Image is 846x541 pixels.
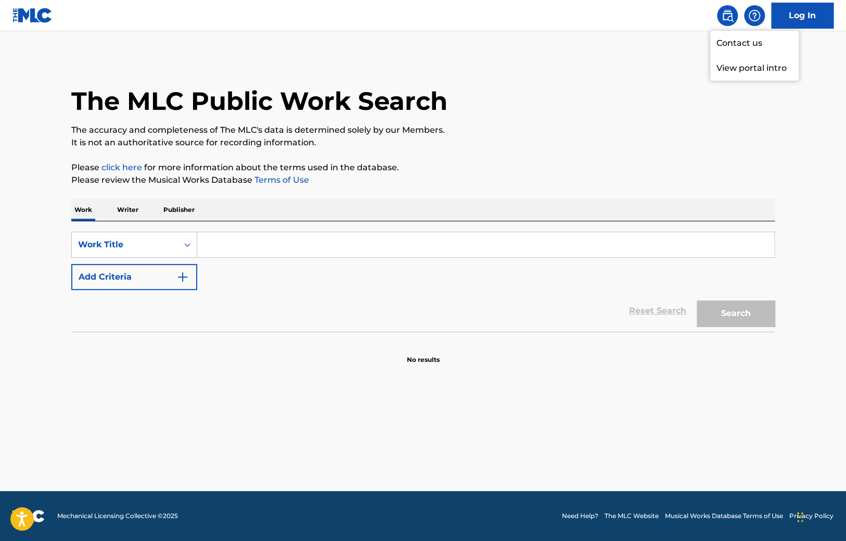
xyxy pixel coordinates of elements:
p: View portal intro [710,56,799,81]
a: Log In [771,3,834,29]
a: Privacy Policy [789,511,834,521]
span: Mechanical Licensing Collective © 2025 [57,511,178,521]
p: Writer [114,199,142,221]
p: Work [71,199,95,221]
p: The accuracy and completeness of The MLC's data is determined solely by our Members. [71,124,775,136]
div: Work Title [78,238,172,251]
p: Please review the Musical Works Database [71,174,775,186]
p: It is not an authoritative source for recording information. [71,136,775,149]
a: The MLC Website [605,511,659,521]
a: Need Help? [562,511,598,521]
p: Please for more information about the terms used in the database. [71,161,775,174]
div: Help [744,5,765,26]
img: help [748,9,761,22]
img: 9d2ae6d4665cec9f34b9.svg [176,271,189,283]
img: logo [12,510,45,522]
a: Musical Works Database Terms of Use [665,511,783,521]
p: No results [407,343,440,364]
iframe: Chat Widget [794,491,846,541]
h1: The MLC Public Work Search [71,85,447,117]
a: click here [101,162,142,172]
a: Terms of Use [252,175,309,185]
img: search [721,9,734,22]
a: Public Search [717,5,738,26]
button: Add Criteria [71,264,197,290]
form: Search Form [71,232,775,332]
img: MLC Logo [12,8,53,23]
a: Contact us [710,31,799,56]
p: Publisher [160,199,198,221]
div: Drag [797,501,803,533]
